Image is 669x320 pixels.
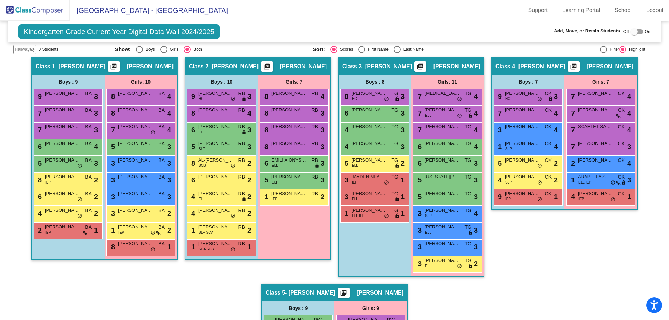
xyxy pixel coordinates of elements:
[85,123,92,131] span: BA
[578,190,613,197] span: [PERSON_NAME]
[15,46,29,53] span: Hallway
[610,180,615,186] span: do_not_disturb_alt
[537,163,542,169] span: do_not_disturb_alt
[118,190,153,197] span: [PERSON_NAME]
[626,46,645,53] div: Highlight
[554,91,558,102] span: 3
[392,157,398,164] span: TG
[578,140,613,147] span: [PERSON_NAME]
[189,63,208,70] span: Class 2
[167,125,171,135] span: 4
[45,107,80,114] span: [PERSON_NAME]
[618,123,625,131] span: CK
[272,180,278,185] span: SLP
[465,190,471,197] span: TG
[564,75,637,89] div: Girls: 7
[191,46,202,53] div: Both
[395,96,400,102] span: lock
[321,91,324,102] span: 4
[261,61,273,72] button: Print Students Details
[208,63,259,70] span: - [PERSON_NAME]
[554,108,558,118] span: 4
[545,107,552,114] span: CK
[167,175,171,185] span: 3
[94,175,98,185] span: 2
[55,63,105,70] span: - [PERSON_NAME]
[271,90,306,97] span: [PERSON_NAME]
[313,46,506,53] mat-radio-group: Select an option
[190,126,195,134] span: 6
[315,163,320,169] span: lock
[401,108,405,118] span: 3
[425,190,460,197] span: [PERSON_NAME]
[85,157,92,164] span: BA
[118,107,153,114] span: [PERSON_NAME]
[609,5,637,16] a: School
[569,93,575,100] span: 7
[416,159,422,167] span: 6
[45,90,80,97] span: [PERSON_NAME]
[247,141,251,152] span: 3
[45,123,80,130] span: [PERSON_NAME]
[465,107,471,114] span: TG
[425,107,460,114] span: [PERSON_NAME]
[465,140,471,147] span: TG
[321,141,324,152] span: 3
[621,180,626,186] span: lock
[401,141,405,152] span: 3
[618,107,625,114] span: CK
[247,91,251,102] span: 3
[258,75,330,89] div: Girls: 7
[392,123,398,131] span: TG
[496,159,502,167] span: 5
[85,90,92,97] span: BA
[29,47,35,52] mat-icon: visibility_off
[36,126,42,134] span: 7
[474,125,478,135] span: 4
[352,180,357,185] span: IEP
[392,173,398,181] span: TG
[496,176,502,184] span: 4
[313,46,325,53] span: Sort:
[271,107,306,114] span: [PERSON_NAME]
[77,163,82,169] span: do_not_disturb_alt
[85,107,92,114] span: BA
[263,176,268,184] span: 5
[32,75,105,89] div: Boys : 9
[492,75,564,89] div: Boys : 7
[554,158,558,169] span: 2
[198,90,233,97] span: [PERSON_NAME]
[474,158,478,169] span: 3
[392,140,398,147] span: TG
[36,143,42,150] span: 6
[280,63,327,70] span: [PERSON_NAME]
[578,157,613,164] span: [PERSON_NAME]
[401,158,405,169] span: 2
[395,163,400,169] span: lock
[158,190,165,197] span: BA
[238,107,245,114] span: RB
[392,107,398,114] span: TG
[495,63,515,70] span: Class 4
[496,143,502,150] span: 1
[554,175,558,185] span: 2
[607,46,619,53] div: Filter
[352,90,386,97] span: [PERSON_NAME]
[545,190,552,197] span: CK
[627,125,631,135] span: 4
[457,96,462,102] span: do_not_disturb_alt
[343,126,348,134] span: 4
[569,109,575,117] span: 7
[94,192,98,202] span: 2
[45,140,80,147] span: [PERSON_NAME]
[578,90,613,97] span: [PERSON_NAME]
[569,126,575,134] span: 7
[496,93,502,100] span: 9
[505,173,540,180] span: [PERSON_NAME]
[578,107,613,114] span: [PERSON_NAME]
[271,123,306,130] span: [PERSON_NAME]
[312,123,318,131] span: RB
[465,173,471,181] span: TG
[392,190,398,197] span: TG
[94,125,98,135] span: 3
